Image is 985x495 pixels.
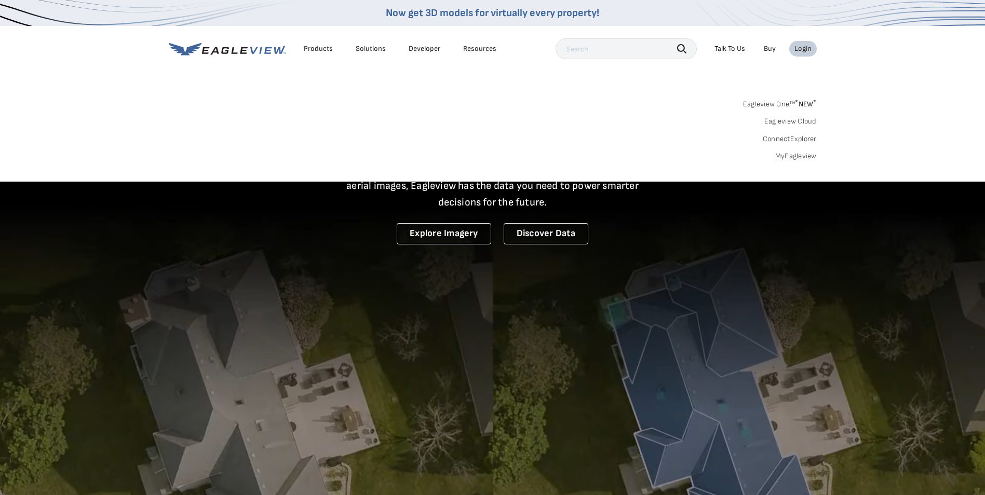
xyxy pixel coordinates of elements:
[463,44,496,53] div: Resources
[409,44,440,53] a: Developer
[386,7,599,19] a: Now get 3D models for virtually every property!
[334,161,652,211] p: A new era starts here. Built on more than 3.5 billion high-resolution aerial images, Eagleview ha...
[763,134,817,144] a: ConnectExplorer
[743,97,817,108] a: Eagleview One™*NEW*
[556,38,697,59] input: Search
[794,44,812,53] div: Login
[775,152,817,161] a: MyEagleview
[504,223,588,244] a: Discover Data
[764,44,776,53] a: Buy
[764,117,817,126] a: Eagleview Cloud
[304,44,333,53] div: Products
[714,44,745,53] div: Talk To Us
[795,100,816,108] span: NEW
[397,223,491,244] a: Explore Imagery
[356,44,386,53] div: Solutions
